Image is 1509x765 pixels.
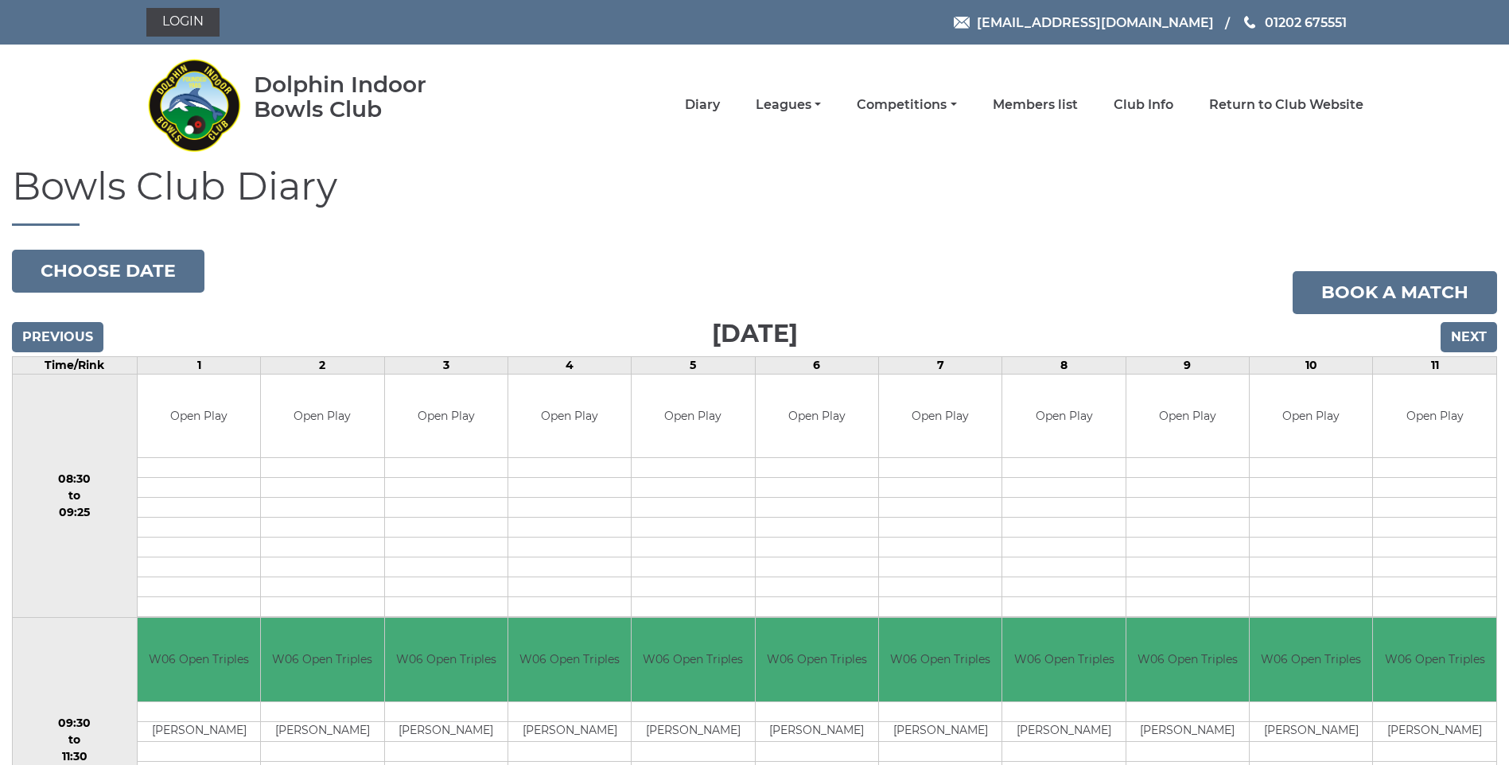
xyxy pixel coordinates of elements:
td: 5 [632,356,755,374]
img: Phone us [1244,16,1255,29]
a: Competitions [857,96,956,114]
td: W06 Open Triples [1373,618,1496,701]
td: [PERSON_NAME] [1126,721,1249,741]
td: W06 Open Triples [1002,618,1125,701]
input: Next [1441,322,1497,352]
button: Choose date [12,250,204,293]
img: Dolphin Indoor Bowls Club [146,49,242,161]
td: [PERSON_NAME] [632,721,754,741]
td: Open Play [1126,375,1249,458]
td: 08:30 to 09:25 [13,374,138,618]
a: Phone us 01202 675551 [1242,13,1347,33]
td: [PERSON_NAME] [1250,721,1372,741]
td: W06 Open Triples [632,618,754,701]
input: Previous [12,322,103,352]
td: [PERSON_NAME] [385,721,508,741]
td: W06 Open Triples [1250,618,1372,701]
td: Open Play [756,375,878,458]
td: Open Play [1002,375,1125,458]
td: Time/Rink [13,356,138,374]
td: [PERSON_NAME] [508,721,631,741]
a: Login [146,8,220,37]
a: Return to Club Website [1209,96,1363,114]
td: Open Play [1250,375,1372,458]
td: Open Play [138,375,260,458]
td: W06 Open Triples [385,618,508,701]
td: 3 [384,356,508,374]
a: Members list [993,96,1078,114]
td: [PERSON_NAME] [756,721,878,741]
td: [PERSON_NAME] [261,721,383,741]
td: W06 Open Triples [508,618,631,701]
a: Club Info [1114,96,1173,114]
a: Book a match [1293,271,1497,314]
td: Open Play [632,375,754,458]
td: [PERSON_NAME] [1002,721,1125,741]
td: Open Play [508,375,631,458]
a: Diary [685,96,720,114]
td: 9 [1126,356,1249,374]
img: Email [954,17,970,29]
td: [PERSON_NAME] [1373,721,1496,741]
div: Dolphin Indoor Bowls Club [254,72,477,122]
td: W06 Open Triples [756,618,878,701]
td: 1 [137,356,260,374]
td: Open Play [261,375,383,458]
span: 01202 675551 [1265,14,1347,29]
td: Open Play [1373,375,1496,458]
td: 7 [879,356,1002,374]
td: [PERSON_NAME] [138,721,260,741]
td: 2 [261,356,384,374]
td: [PERSON_NAME] [879,721,1001,741]
td: W06 Open Triples [879,618,1001,701]
td: W06 Open Triples [261,618,383,701]
a: Leagues [756,96,821,114]
td: 6 [755,356,878,374]
td: 8 [1002,356,1126,374]
td: Open Play [385,375,508,458]
td: 4 [508,356,631,374]
td: Open Play [879,375,1001,458]
td: 10 [1250,356,1373,374]
td: W06 Open Triples [1126,618,1249,701]
a: Email [EMAIL_ADDRESS][DOMAIN_NAME] [954,13,1214,33]
h1: Bowls Club Diary [12,165,1497,226]
span: [EMAIL_ADDRESS][DOMAIN_NAME] [977,14,1214,29]
td: W06 Open Triples [138,618,260,701]
td: 11 [1373,356,1497,374]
